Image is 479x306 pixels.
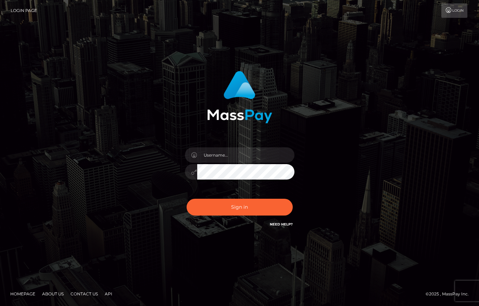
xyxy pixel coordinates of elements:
[39,289,66,299] a: About Us
[207,71,272,123] img: MassPay Login
[187,199,293,216] button: Sign in
[102,289,115,299] a: API
[270,222,293,227] a: Need Help?
[68,289,101,299] a: Contact Us
[8,289,38,299] a: Homepage
[426,290,474,298] div: © 2025 , MassPay Inc.
[11,3,37,18] a: Login Page
[197,147,294,163] input: Username...
[441,3,467,18] a: Login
